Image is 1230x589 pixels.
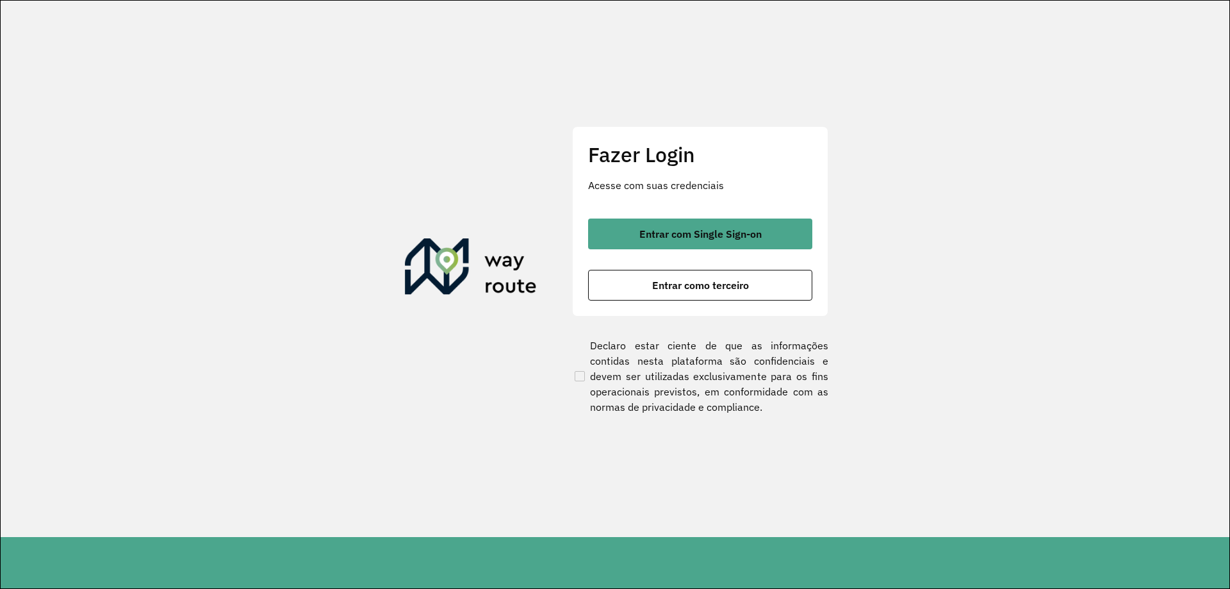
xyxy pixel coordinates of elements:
button: button [588,219,812,249]
button: button [588,270,812,301]
span: Entrar com Single Sign-on [639,229,762,239]
span: Entrar como terceiro [652,280,749,290]
p: Acesse com suas credenciais [588,178,812,193]
label: Declaro estar ciente de que as informações contidas nesta plataforma são confidenciais e devem se... [572,338,828,415]
img: Roteirizador AmbevTech [405,238,537,300]
h2: Fazer Login [588,142,812,167]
